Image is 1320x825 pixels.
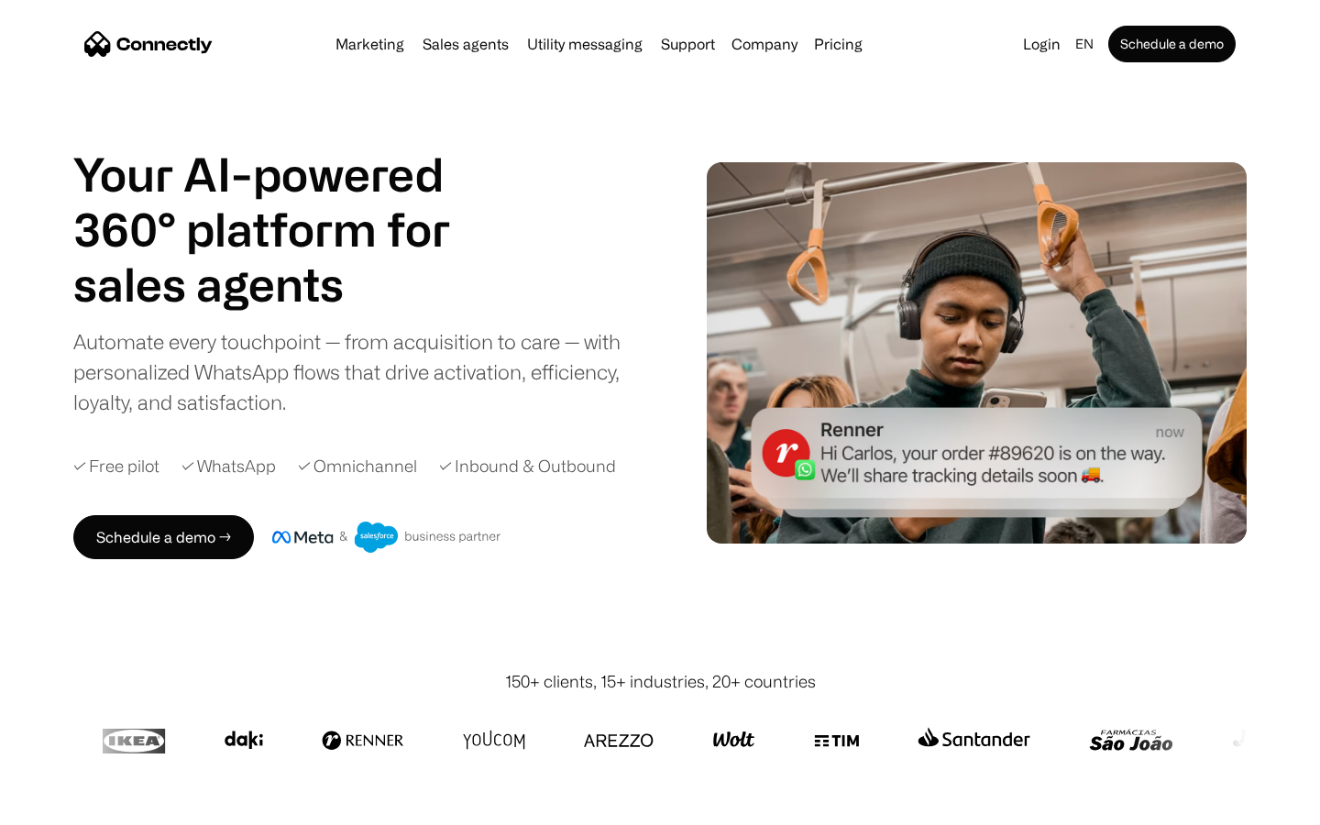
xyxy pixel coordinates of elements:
[73,257,495,312] h1: sales agents
[520,37,650,51] a: Utility messaging
[73,147,495,257] h1: Your AI-powered 360° platform for
[181,454,276,478] div: ✓ WhatsApp
[1108,26,1236,62] a: Schedule a demo
[73,326,651,417] div: Automate every touchpoint — from acquisition to care — with personalized WhatsApp flows that driv...
[654,37,722,51] a: Support
[328,37,412,51] a: Marketing
[415,37,516,51] a: Sales agents
[807,37,870,51] a: Pricing
[18,791,110,819] aside: Language selected: English
[1075,31,1094,57] div: en
[1016,31,1068,57] a: Login
[73,454,159,478] div: ✓ Free pilot
[439,454,616,478] div: ✓ Inbound & Outbound
[731,31,797,57] div: Company
[272,522,501,553] img: Meta and Salesforce business partner badge.
[73,515,254,559] a: Schedule a demo →
[505,669,816,694] div: 150+ clients, 15+ industries, 20+ countries
[37,793,110,819] ul: Language list
[298,454,417,478] div: ✓ Omnichannel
